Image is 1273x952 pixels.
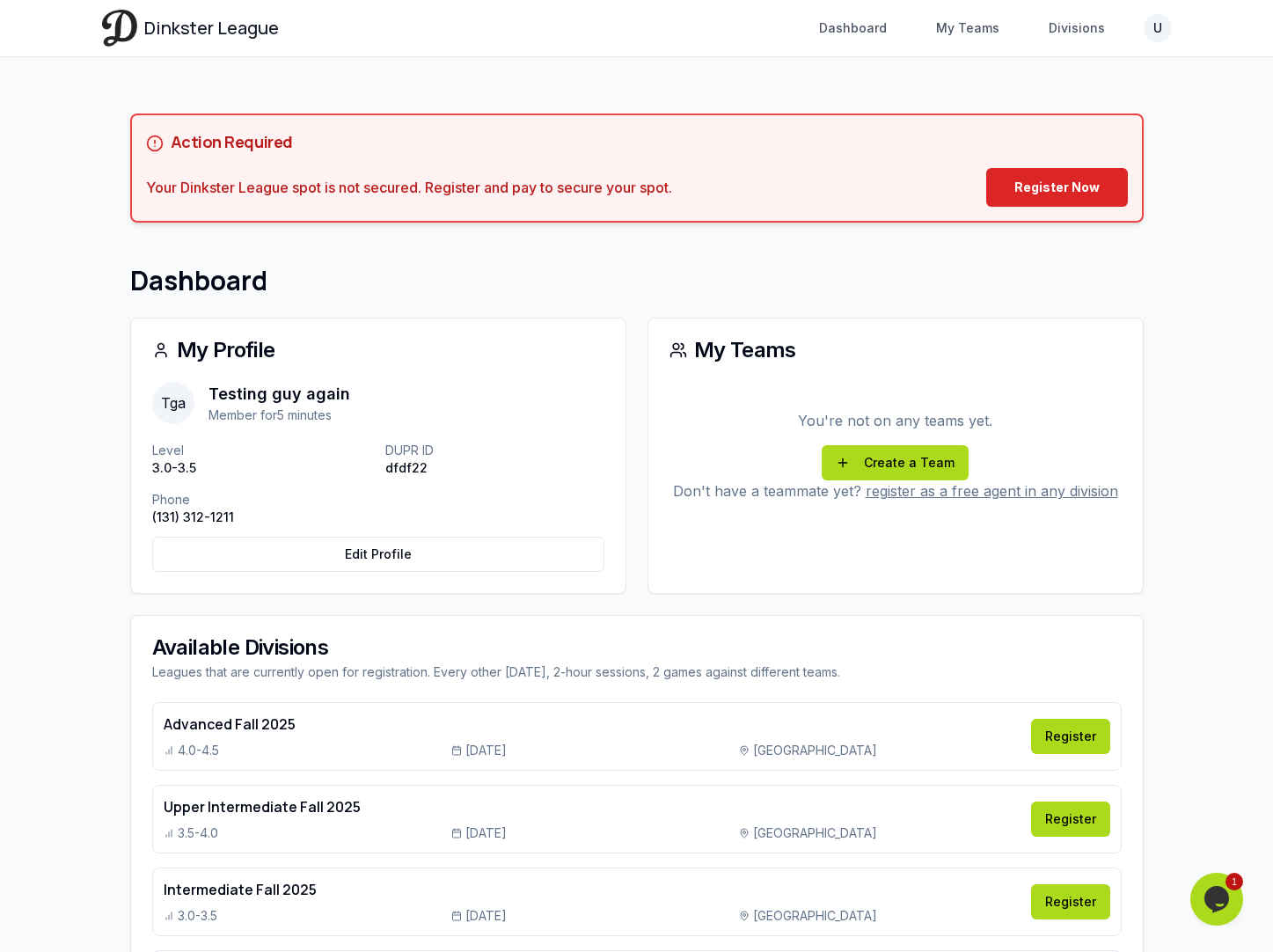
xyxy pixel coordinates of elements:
[808,12,897,44] a: Dashboard
[164,879,1021,900] h4: Intermediate Fall 2025
[1038,12,1116,44] a: Divisions
[669,480,1122,502] p: Don't have a teammate yet?
[385,442,604,459] p: DUPR ID
[1031,884,1110,919] a: Register
[465,907,507,925] span: [DATE]
[152,491,371,509] p: Phone
[152,537,604,572] a: Edit Profile
[102,10,279,46] a: Dinkster League
[669,410,1122,431] p: You're not on any teams yet.
[986,168,1128,207] a: Register Now
[822,445,969,480] a: Create a Team
[925,12,1010,44] a: My Teams
[152,509,371,526] p: (131) 312-1211
[1190,873,1247,926] iframe: chat widget
[152,459,371,477] p: 3.0-3.5
[152,663,1122,681] div: Leagues that are currently open for registration. Every other [DATE], 2-hour sessions, 2 games ag...
[152,340,604,361] div: My Profile
[164,714,1021,735] h4: Advanced Fall 2025
[152,637,1122,658] div: Available Divisions
[171,129,293,154] h5: Action Required
[753,907,877,925] span: [GEOGRAPHIC_DATA]
[1031,719,1110,754] a: Register
[1031,802,1110,837] a: Register
[178,742,219,759] span: 4.0-4.5
[753,824,877,842] span: [GEOGRAPHIC_DATA]
[178,824,218,842] span: 3.5-4.0
[209,382,350,406] p: Testing guy again
[1144,14,1172,42] button: U
[146,177,672,198] div: Your Dinkster League spot is not secured. Register and pay to secure your spot.
[866,482,1118,500] a: register as a free agent in any division
[385,459,604,477] p: dfdf22
[164,796,1021,817] h4: Upper Intermediate Fall 2025
[130,265,1144,297] h1: Dashboard
[753,742,877,759] span: [GEOGRAPHIC_DATA]
[144,16,279,40] span: Dinkster League
[669,340,1122,361] div: My Teams
[178,907,217,925] span: 3.0-3.5
[152,442,371,459] p: Level
[152,382,194,424] span: Tga
[465,824,507,842] span: [DATE]
[102,10,137,46] img: Dinkster
[209,406,350,424] p: Member for 5 minutes
[465,742,507,759] span: [DATE]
